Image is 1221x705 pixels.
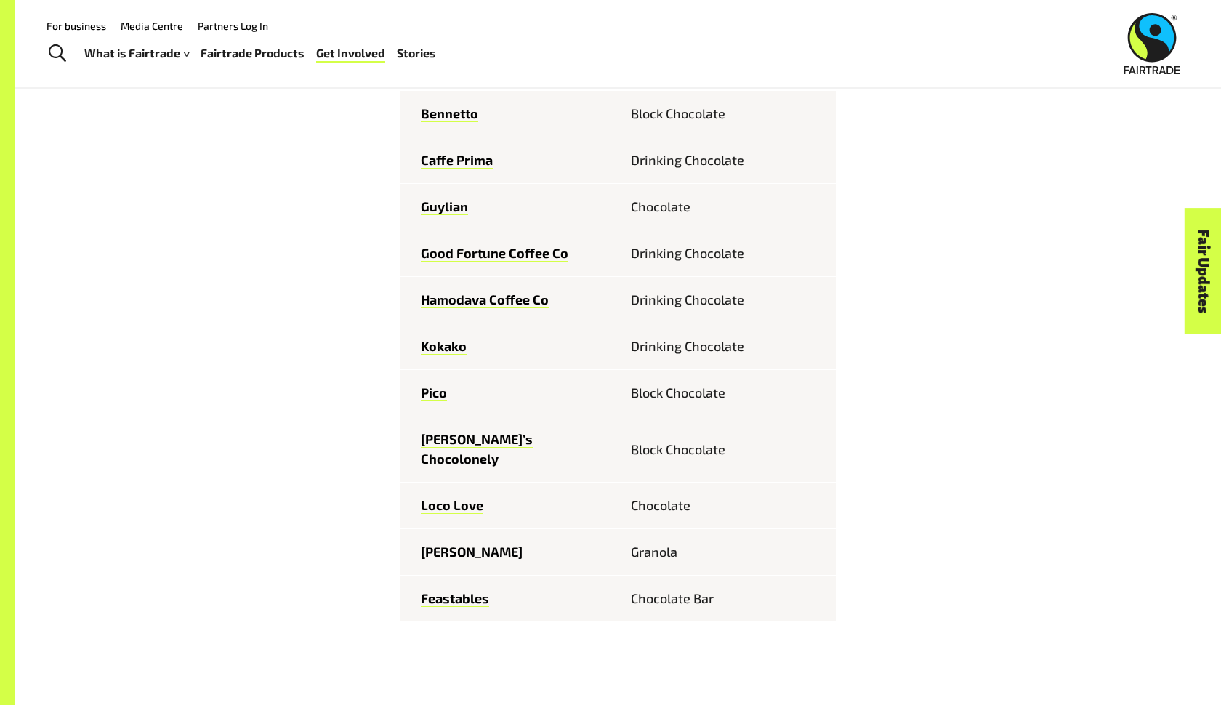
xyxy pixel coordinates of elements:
a: [PERSON_NAME] [421,544,523,560]
a: Caffe Prima [421,152,493,169]
td: Chocolate [618,184,836,230]
a: Pico [421,384,447,401]
a: Get Involved [316,43,385,64]
a: Stories [397,43,436,64]
a: For business [47,20,106,32]
a: [PERSON_NAME]’s Chocolonely [421,431,533,467]
td: Drinking Chocolate [618,323,836,370]
td: Drinking Chocolate [618,137,836,184]
a: Kokako [421,338,467,355]
a: Loco Love [421,497,483,514]
td: Block Chocolate [618,416,836,483]
a: Fairtrade Products [201,43,305,64]
a: Partners Log In [198,20,268,32]
a: Guylian [421,198,468,215]
a: Good Fortune Coffee Co [421,245,568,262]
td: Block Chocolate [618,370,836,416]
a: Bennetto [421,105,478,122]
a: Toggle Search [39,36,75,72]
td: Chocolate Bar [618,576,836,622]
td: Chocolate [618,483,836,529]
td: Drinking Chocolate [618,277,836,323]
a: Media Centre [121,20,183,32]
img: Fairtrade Australia New Zealand logo [1124,13,1180,74]
a: What is Fairtrade [84,43,189,64]
td: Granola [618,529,836,576]
a: Hamodava Coffee Co [421,291,549,308]
td: Block Chocolate [618,91,836,137]
a: Feastables [421,590,489,607]
td: Drinking Chocolate [618,230,836,277]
